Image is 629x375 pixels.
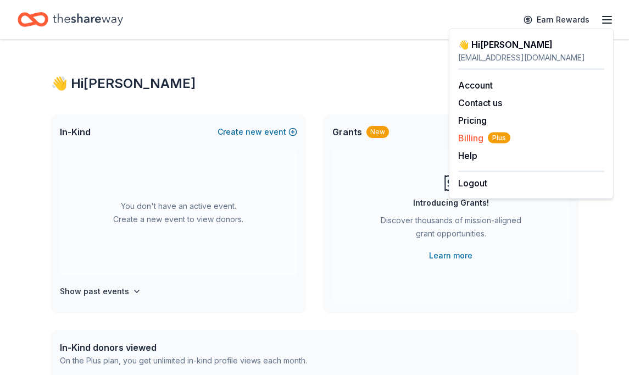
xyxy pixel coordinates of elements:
span: Billing [458,131,510,145]
button: Help [458,149,477,162]
a: Account [458,80,493,91]
span: Plus [488,133,510,144]
h4: Show past events [60,285,129,298]
button: Logout [458,177,487,190]
a: Earn Rewards [517,10,596,30]
a: Learn more [429,249,472,262]
div: Introducing Grants! [413,196,489,209]
span: In-Kind [60,125,91,139]
button: Contact us [458,96,502,109]
div: You don't have an active event. Create a new event to view donors. [60,150,297,276]
button: Show past events [60,285,141,298]
div: 👋 Hi [PERSON_NAME] [51,75,578,92]
div: On the Plus plan, you get unlimited in-kind profile views each month. [60,354,307,367]
span: new [246,125,262,139]
button: Createnewevent [218,125,297,139]
a: Pricing [458,115,487,126]
div: Discover thousands of mission-aligned grant opportunities. [376,214,526,245]
div: [EMAIL_ADDRESS][DOMAIN_NAME] [458,51,604,64]
a: Home [18,7,123,32]
div: 👋 Hi [PERSON_NAME] [458,38,604,51]
button: BillingPlus [458,131,510,145]
div: In-Kind donors viewed [60,341,307,354]
div: New [366,126,389,138]
span: Grants [332,125,362,139]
